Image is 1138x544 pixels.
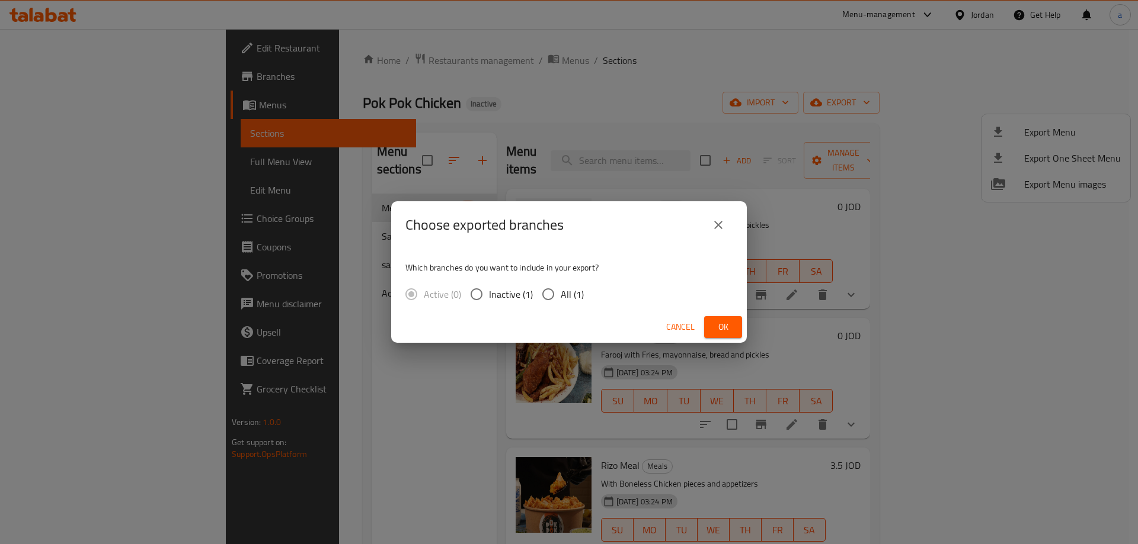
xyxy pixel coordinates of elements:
[561,287,584,301] span: All (1)
[704,211,733,239] button: close
[405,215,564,234] h2: Choose exported branches
[666,320,695,334] span: Cancel
[424,287,461,301] span: Active (0)
[661,316,699,338] button: Cancel
[714,320,733,334] span: Ok
[405,262,733,273] p: Which branches do you want to include in your export?
[704,316,742,338] button: Ok
[489,287,533,301] span: Inactive (1)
